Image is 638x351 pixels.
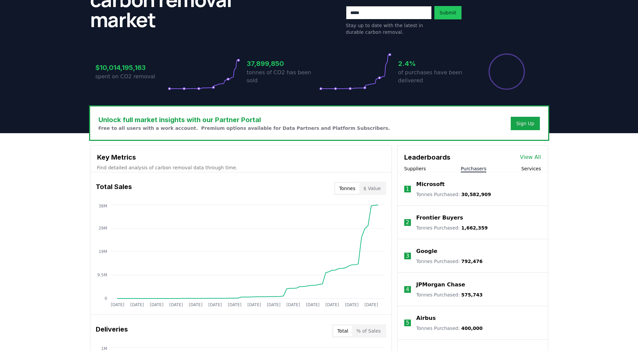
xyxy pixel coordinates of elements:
span: 575,743 [461,292,483,297]
tspan: [DATE] [267,302,280,307]
tspan: [DATE] [111,302,124,307]
tspan: [DATE] [228,302,241,307]
tspan: 38M [98,204,107,208]
p: 4 [406,285,409,293]
span: 30,582,909 [461,192,491,197]
tspan: [DATE] [169,302,183,307]
button: Submit [434,6,462,19]
tspan: [DATE] [130,302,144,307]
p: Tonnes Purchased : [416,191,491,198]
tspan: [DATE] [345,302,359,307]
p: 1 [406,185,409,193]
button: Suppliers [404,165,426,172]
h3: Deliveries [96,324,128,338]
h3: Leaderboards [404,152,450,162]
h3: $10,014,195,163 [95,63,168,73]
tspan: [DATE] [150,302,163,307]
h3: Total Sales [96,182,132,195]
h3: 2.4% [398,59,471,69]
a: Sign Up [516,120,534,127]
p: 2 [406,218,409,227]
h3: Unlock full market insights with our Partner Portal [98,115,390,125]
a: Google [416,247,437,255]
p: spent on CO2 removal [95,73,168,81]
p: 3 [406,252,409,260]
a: Airbus [416,314,436,322]
button: Purchasers [461,165,487,172]
tspan: [DATE] [364,302,378,307]
tspan: [DATE] [189,302,202,307]
button: Services [521,165,541,172]
p: Tonnes Purchased : [416,258,483,265]
button: $ Value [359,183,385,194]
button: Total [333,326,352,336]
span: 400,000 [461,326,483,331]
p: Tonnes Purchased : [416,225,488,231]
p: Find detailed analysis of carbon removal data through time. [97,164,385,171]
button: Sign Up [511,117,540,130]
tspan: 29M [98,226,107,231]
tspan: [DATE] [306,302,320,307]
p: tonnes of CO2 has been sold [247,69,319,85]
tspan: 19M [98,249,107,254]
p: Tonnes Purchased : [416,291,483,298]
tspan: 9.5M [97,273,107,277]
p: Stay up to date with the latest in durable carbon removal. [346,22,432,35]
a: View All [520,153,541,161]
p: Tonnes Purchased : [416,325,483,332]
span: 1,662,359 [461,225,488,231]
a: Microsoft [416,180,445,188]
p: 5 [406,319,409,327]
p: of purchases have been delivered [398,69,471,85]
span: 792,476 [461,259,483,264]
tspan: 0 [104,296,107,301]
h3: 37,899,850 [247,59,319,69]
a: Frontier Buyers [416,214,463,222]
button: Tonnes [335,183,359,194]
h3: Key Metrics [97,152,385,162]
div: Percentage of sales delivered [488,53,525,90]
button: % of Sales [352,326,385,336]
tspan: [DATE] [325,302,339,307]
tspan: [DATE] [247,302,261,307]
a: JPMorgan Chase [416,281,465,289]
p: Free to all users with a work account. Premium options available for Data Partners and Platform S... [98,125,390,131]
tspan: [DATE] [208,302,222,307]
tspan: [DATE] [286,302,300,307]
tspan: 1M [101,346,107,351]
